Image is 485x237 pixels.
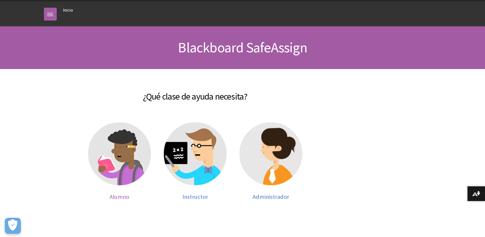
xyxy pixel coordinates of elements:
button: Abrir preferencias [5,218,21,234]
h2: ¿Qué clase de ayuda necesita? [44,82,347,103]
img: Ayuda para el estudiante [88,122,151,185]
span: Administrador [253,193,289,200]
span: Blackboard SafeAssign [178,39,307,56]
span: Instructor [182,193,208,200]
a: Ayuda para el profesor Instructor [164,122,227,200]
a: Inicio [63,6,73,14]
img: Ayuda para el administrador [239,122,302,185]
a: Ayuda para el estudiante Alumno [88,122,151,200]
span: Alumno [110,193,129,200]
img: Ayuda para el profesor [164,122,227,185]
a: Ayuda para el administrador Administrador [239,122,302,200]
